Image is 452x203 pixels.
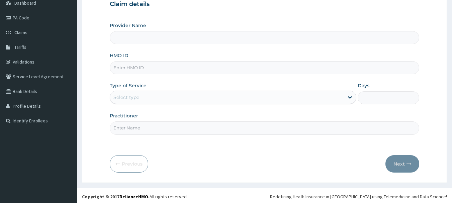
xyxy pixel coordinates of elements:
input: Enter Name [110,121,420,134]
label: Type of Service [110,82,147,89]
div: Select type [113,94,139,101]
label: Provider Name [110,22,146,29]
span: Claims [14,29,27,35]
label: Days [358,82,369,89]
label: Practitioner [110,112,138,119]
input: Enter HMO ID [110,61,420,74]
div: Redefining Heath Insurance in [GEOGRAPHIC_DATA] using Telemedicine and Data Science! [270,193,447,200]
label: HMO ID [110,52,128,59]
a: RelianceHMO [119,194,148,200]
button: Next [385,155,419,173]
button: Previous [110,155,148,173]
h3: Claim details [110,1,420,8]
strong: Copyright © 2017 . [82,194,150,200]
span: Tariffs [14,44,26,50]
